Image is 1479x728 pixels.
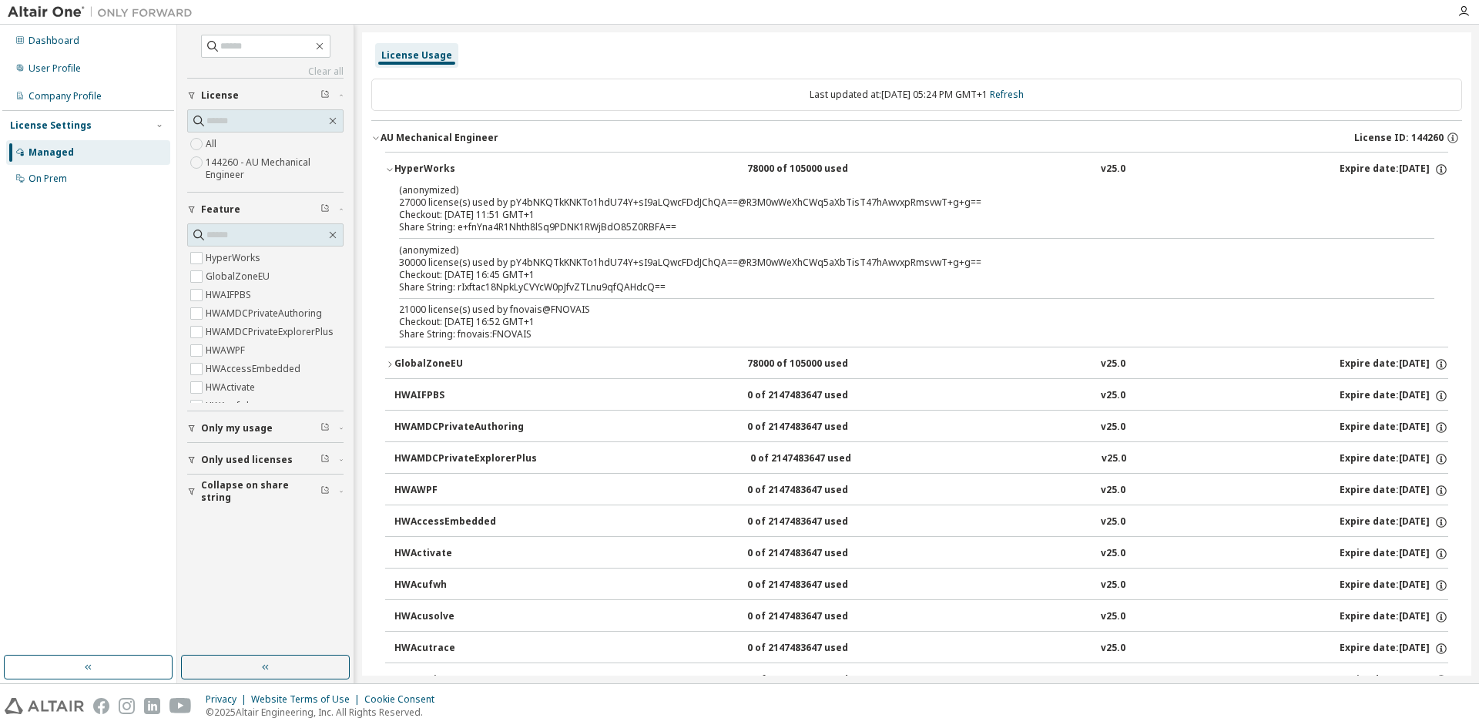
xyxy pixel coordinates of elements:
div: License Settings [10,119,92,132]
div: HWAMDCPrivateExplorerPlus [394,452,537,466]
div: AU Mechanical Engineer [381,132,498,144]
div: Privacy [206,693,251,706]
div: 21000 license(s) used by fnovais@FNOVAIS [399,304,1397,316]
div: v25.0 [1101,357,1125,371]
div: 0 of 2147483647 used [750,452,889,466]
label: HWAMDCPrivateAuthoring [206,304,325,323]
div: 0 of 2147483647 used [747,421,886,434]
button: HWAIFPBS0 of 2147483647 usedv25.0Expire date:[DATE] [394,379,1448,413]
button: HWAcufwh0 of 2147483647 usedv25.0Expire date:[DATE] [394,569,1448,602]
div: Expire date: [DATE] [1340,610,1448,624]
div: Share String: e+fnYna4R1Nhth8lSq9PDNK1RWjBdO85Z0RBFA== [399,221,1397,233]
div: HyperWorks [394,163,533,176]
div: 0 of 2147483647 used [747,484,886,498]
span: Clear filter [320,89,330,102]
button: HWAccessEmbedded0 of 2147483647 usedv25.0Expire date:[DATE] [394,505,1448,539]
div: User Profile [29,62,81,75]
button: AU Mechanical EngineerLicense ID: 144260 [371,121,1462,155]
p: (anonymized) [399,183,1397,196]
div: Expire date: [DATE] [1340,484,1448,498]
div: v25.0 [1102,452,1126,466]
span: Clear filter [320,485,330,498]
img: altair_logo.svg [5,698,84,714]
span: Clear filter [320,454,330,466]
label: All [206,135,220,153]
div: Share String: fnovais:FNOVAIS [399,328,1397,341]
div: Expire date: [DATE] [1340,357,1448,371]
div: 0 of 2147483647 used [747,642,886,656]
div: v25.0 [1101,163,1125,176]
div: HWAcufwh [394,579,533,592]
button: Collapse on share string [187,475,344,508]
label: GlobalZoneEU [206,267,273,286]
div: v25.0 [1101,547,1125,561]
div: HWAIFPBS [394,389,533,403]
span: Only used licenses [201,454,293,466]
p: (anonymized) [399,243,1397,257]
div: v25.0 [1101,484,1125,498]
label: HWAcufwh [206,397,255,415]
div: 0 of 2147483647 used [747,673,886,687]
label: HWAMDCPrivateExplorerPlus [206,323,337,341]
button: Only used licenses [187,443,344,477]
div: 30000 license(s) used by pY4bNKQTkKNKTo1hdU74Y+sI9aLQwcFDdJChQA==@R3M0wWeXhCWq5aXbTisT47hAwvxpRms... [399,243,1397,269]
button: HWAMDCPrivateAuthoring0 of 2147483647 usedv25.0Expire date:[DATE] [394,411,1448,445]
div: Expire date: [DATE] [1340,163,1448,176]
span: Feature [201,203,240,216]
button: Feature [187,193,344,226]
div: HWActivate [394,547,533,561]
div: 0 of 2147483647 used [747,610,886,624]
div: v25.0 [1101,515,1125,529]
div: Expire date: [DATE] [1340,673,1448,687]
div: v25.0 [1101,389,1125,403]
label: HWAWPF [206,341,248,360]
button: HWAMDCPrivateExplorerPlus0 of 2147483647 usedv25.0Expire date:[DATE] [394,442,1448,476]
div: Company Profile [29,90,102,102]
div: Expire date: [DATE] [1340,421,1448,434]
label: HyperWorks [206,249,263,267]
a: Clear all [187,65,344,78]
label: HWActivate [206,378,258,397]
button: GlobalZoneEU78000 of 105000 usedv25.0Expire date:[DATE] [385,347,1448,381]
span: Clear filter [320,422,330,434]
span: License [201,89,239,102]
img: youtube.svg [169,698,192,714]
div: Website Terms of Use [251,693,364,706]
button: HWAcuview0 of 2147483647 usedv25.0Expire date:[DATE] [394,663,1448,697]
img: facebook.svg [93,698,109,714]
div: Cookie Consent [364,693,444,706]
div: HWAcusolve [394,610,533,624]
div: 0 of 2147483647 used [747,547,886,561]
div: Checkout: [DATE] 16:52 GMT+1 [399,316,1397,328]
div: Expire date: [DATE] [1340,452,1448,466]
div: 78000 of 105000 used [747,163,886,176]
button: HWAWPF0 of 2147483647 usedv25.0Expire date:[DATE] [394,474,1448,508]
div: v25.0 [1101,673,1125,687]
div: Expire date: [DATE] [1340,579,1448,592]
div: HWAcuview [394,673,533,687]
div: 0 of 2147483647 used [747,579,886,592]
div: Managed [29,146,74,159]
div: Checkout: [DATE] 11:51 GMT+1 [399,209,1397,221]
div: Expire date: [DATE] [1340,389,1448,403]
div: Checkout: [DATE] 16:45 GMT+1 [399,269,1397,281]
div: On Prem [29,173,67,185]
button: HWActivate0 of 2147483647 usedv25.0Expire date:[DATE] [394,537,1448,571]
img: instagram.svg [119,698,135,714]
div: v25.0 [1101,579,1125,592]
div: 78000 of 105000 used [747,357,886,371]
button: License [187,79,344,112]
div: Dashboard [29,35,79,47]
div: v25.0 [1101,610,1125,624]
button: HyperWorks78000 of 105000 usedv25.0Expire date:[DATE] [385,153,1448,186]
div: HWAccessEmbedded [394,515,533,529]
label: 144260 - AU Mechanical Engineer [206,153,344,184]
button: HWAcutrace0 of 2147483647 usedv25.0Expire date:[DATE] [394,632,1448,666]
button: Only my usage [187,411,344,445]
div: Expire date: [DATE] [1340,515,1448,529]
span: Only my usage [201,422,273,434]
div: Share String: rIxftac18NpkLyCVYcW0pJfvZTLnu9qfQAHdcQ== [399,281,1397,294]
div: v25.0 [1101,642,1125,656]
div: HWAWPF [394,484,533,498]
label: HWAIFPBS [206,286,254,304]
